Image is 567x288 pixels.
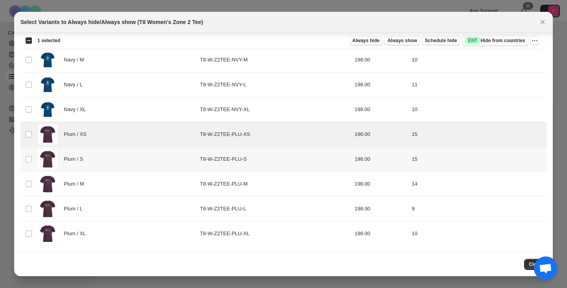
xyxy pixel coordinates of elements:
[198,197,352,221] td: T8-W-Z2TEE-PLU-L
[384,36,420,45] button: Always show
[37,37,60,44] span: 1 selected
[38,100,57,119] img: Zone2Tee-W-1.png
[352,122,409,147] td: 198.00
[465,37,525,45] span: Hide from countries
[352,72,409,97] td: 198.00
[38,174,57,194] img: PLUM_w_front.webp
[64,56,88,64] span: Navy / M
[38,149,57,169] img: PLUM_w_front.webp
[198,122,352,147] td: T8-W-Z2TEE-PLU-XS
[529,261,542,268] span: Close
[524,259,547,270] button: Close
[468,37,478,44] span: ENT
[198,48,352,72] td: T8-W-Z2TEE-NVY-M
[38,199,57,219] img: PLUM_w_front.webp
[422,36,460,45] button: Schedule hide
[462,35,528,46] button: SuccessENTHide from countries
[409,72,547,97] td: 11
[64,106,90,113] span: Navy / XL
[38,75,57,95] img: Zone2Tee-W-1.png
[198,172,352,197] td: T8-W-Z2TEE-PLU-M
[352,147,409,172] td: 198.00
[409,97,547,122] td: 10
[352,172,409,197] td: 198.00
[537,17,548,28] button: Close
[20,18,203,26] h2: Select Variants to Always hide/Always show (T8 Women's Zone 2 Tee)
[64,130,91,138] span: Plum / XS
[38,124,57,144] img: PLUM_w_front.webp
[64,81,87,89] span: Navy / L
[352,197,409,221] td: 198.00
[64,180,88,188] span: Plum / M
[38,224,57,243] img: PLUM_w_front.webp
[409,122,547,147] td: 15
[352,97,409,122] td: 198.00
[387,37,417,44] span: Always show
[409,197,547,221] td: 9
[198,147,352,172] td: T8-W-Z2TEE-PLU-S
[352,48,409,72] td: 198.00
[534,256,558,280] a: 打開聊天
[352,37,380,44] span: Always hide
[349,36,383,45] button: Always hide
[425,37,457,44] span: Schedule hide
[409,147,547,172] td: 15
[198,221,352,246] td: T8-W-Z2TEE-PLU-XL
[352,221,409,246] td: 198.00
[409,172,547,197] td: 14
[64,205,87,213] span: Plum / L
[38,50,57,70] img: Zone2Tee-W-1.png
[530,36,539,45] button: More actions
[198,72,352,97] td: T8-W-Z2TEE-NVY-L
[64,230,90,238] span: Plum / XL
[409,221,547,246] td: 10
[64,155,87,163] span: Plum / S
[198,97,352,122] td: T8-W-Z2TEE-NVY-XL
[409,48,547,72] td: 10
